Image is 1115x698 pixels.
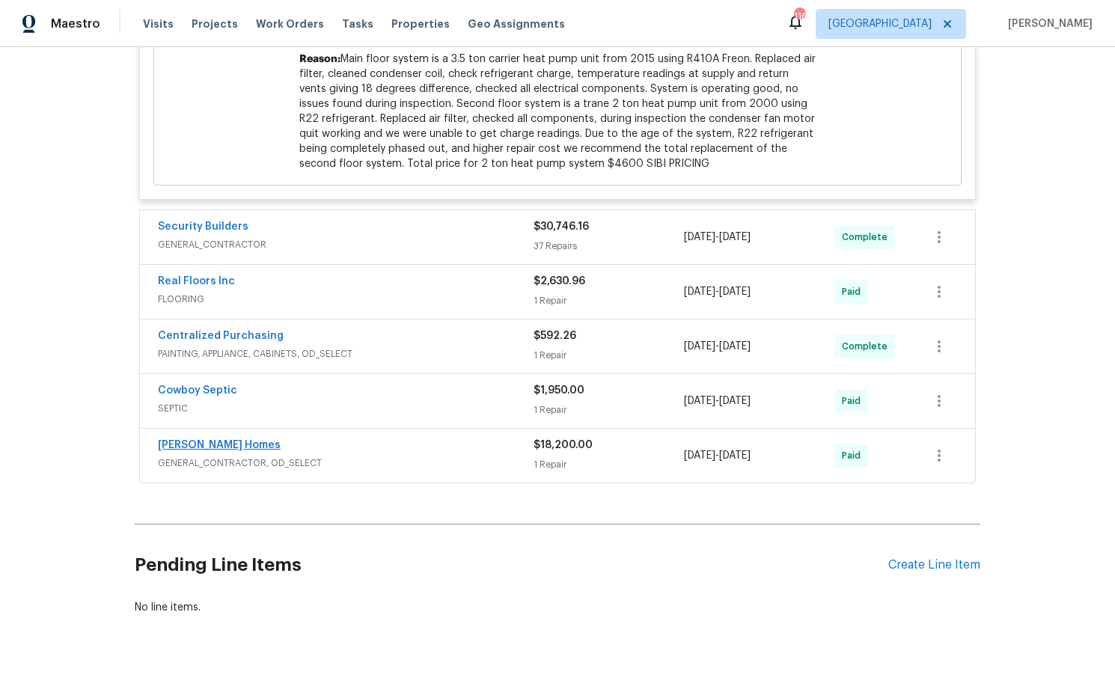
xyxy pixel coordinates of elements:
span: $30,746.16 [534,221,589,232]
div: Create Line Item [888,558,980,572]
span: Geo Assignments [468,16,565,31]
div: 37 Repairs [534,239,684,254]
span: Paid [842,284,867,299]
span: FLOORING [158,292,534,307]
a: [PERSON_NAME] Homes [158,440,281,450]
span: [DATE] [719,341,751,352]
span: Reason: [299,54,340,64]
span: [DATE] [719,232,751,242]
span: Work Orders [256,16,324,31]
span: Main floor system is a 3.5 ton carrier heat pump unit from 2015 using R410A Freon. Replaced air f... [299,54,816,169]
span: - [684,339,751,354]
span: GENERAL_CONTRACTOR, OD_SELECT [158,456,534,471]
span: - [684,394,751,408]
div: 1 Repair [534,348,684,363]
span: Paid [842,394,867,408]
span: [DATE] [684,341,715,352]
span: [DATE] [719,450,751,461]
div: 1 Repair [534,402,684,417]
span: [DATE] [719,287,751,297]
a: Real Floors Inc [158,276,235,287]
span: Projects [192,16,238,31]
span: $18,200.00 [534,440,593,450]
span: GENERAL_CONTRACTOR [158,237,534,252]
h2: Pending Line Items [135,530,888,600]
div: 116 [794,9,804,24]
span: Visits [143,16,174,31]
span: PAINTING, APPLIANCE, CABINETS, OD_SELECT [158,346,534,361]
span: [DATE] [684,396,715,406]
div: 1 Repair [534,293,684,308]
span: Complete [842,339,893,354]
div: No line items. [135,600,980,615]
div: 1 Repair [534,457,684,472]
span: [DATE] [684,450,715,461]
span: $1,950.00 [534,385,584,396]
span: SEPTIC [158,401,534,416]
span: - [684,230,751,245]
span: [GEOGRAPHIC_DATA] [828,16,932,31]
a: Centralized Purchasing [158,331,284,341]
span: [DATE] [684,287,715,297]
span: Complete [842,230,893,245]
span: Tasks [342,19,373,29]
span: Maestro [51,16,100,31]
span: $592.26 [534,331,576,341]
span: $2,630.96 [534,276,585,287]
span: [DATE] [719,396,751,406]
span: [PERSON_NAME] [1002,16,1093,31]
span: Properties [391,16,450,31]
span: - [684,284,751,299]
span: Paid [842,448,867,463]
span: [DATE] [684,232,715,242]
a: Cowboy Septic [158,385,237,396]
span: - [684,448,751,463]
a: Security Builders [158,221,248,232]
